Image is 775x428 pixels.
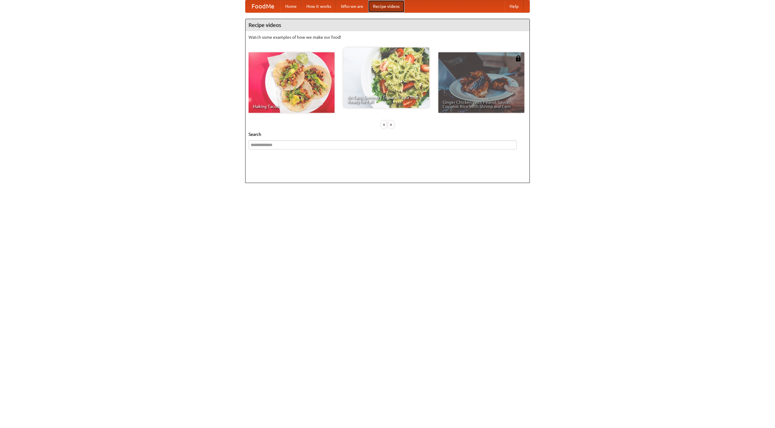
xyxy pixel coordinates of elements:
img: 483408.png [515,55,521,61]
h5: Search [249,131,526,137]
span: An Easy, Summery Tomato Pasta That's Ready for Fall [348,95,425,104]
a: Who we are [336,0,368,12]
a: Recipe videos [368,0,404,12]
a: How it works [302,0,336,12]
div: « [381,121,387,128]
a: Help [505,0,523,12]
p: Watch some examples of how we make our food! [249,34,526,40]
a: Making Tacos [249,52,335,113]
a: An Easy, Summery Tomato Pasta That's Ready for Fall [343,47,429,108]
span: Making Tacos [253,104,330,109]
h4: Recipe videos [246,19,529,31]
a: FoodMe [246,0,280,12]
div: » [388,121,394,128]
a: Home [280,0,302,12]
